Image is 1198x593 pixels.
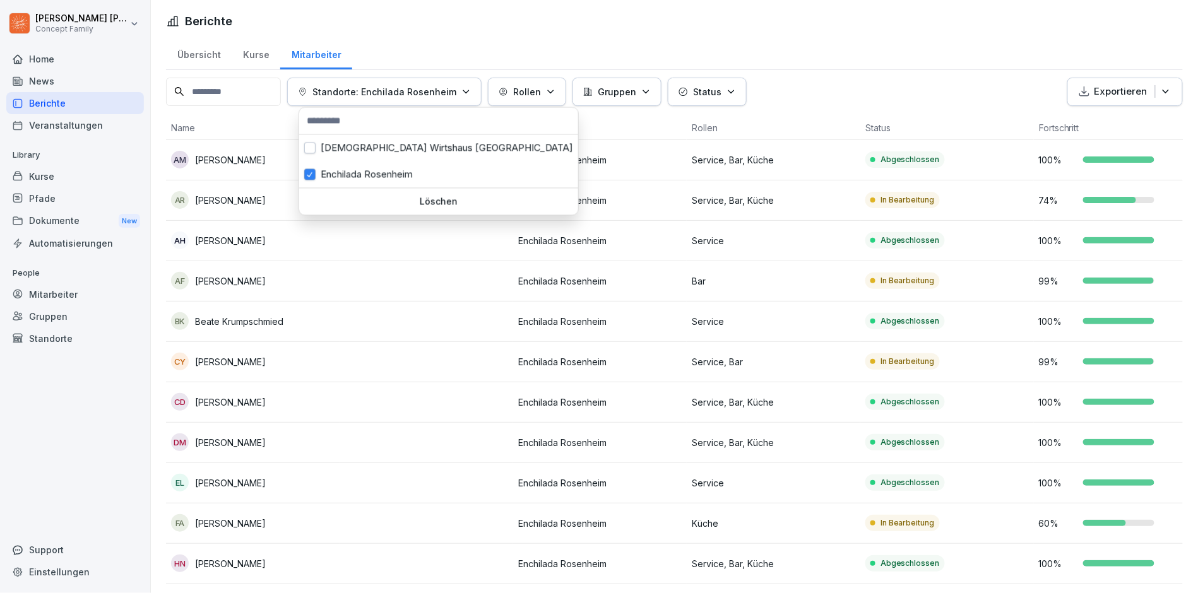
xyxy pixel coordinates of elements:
[693,85,721,98] p: Status
[304,196,573,208] p: Löschen
[299,161,578,188] div: Enchilada Rosenheim
[513,85,541,98] p: Rollen
[1094,85,1148,99] p: Exportieren
[299,135,578,161] div: [DEMOGRAPHIC_DATA] Wirtshaus [GEOGRAPHIC_DATA]
[598,85,636,98] p: Gruppen
[312,85,456,98] p: Standorte: Enchilada Rosenheim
